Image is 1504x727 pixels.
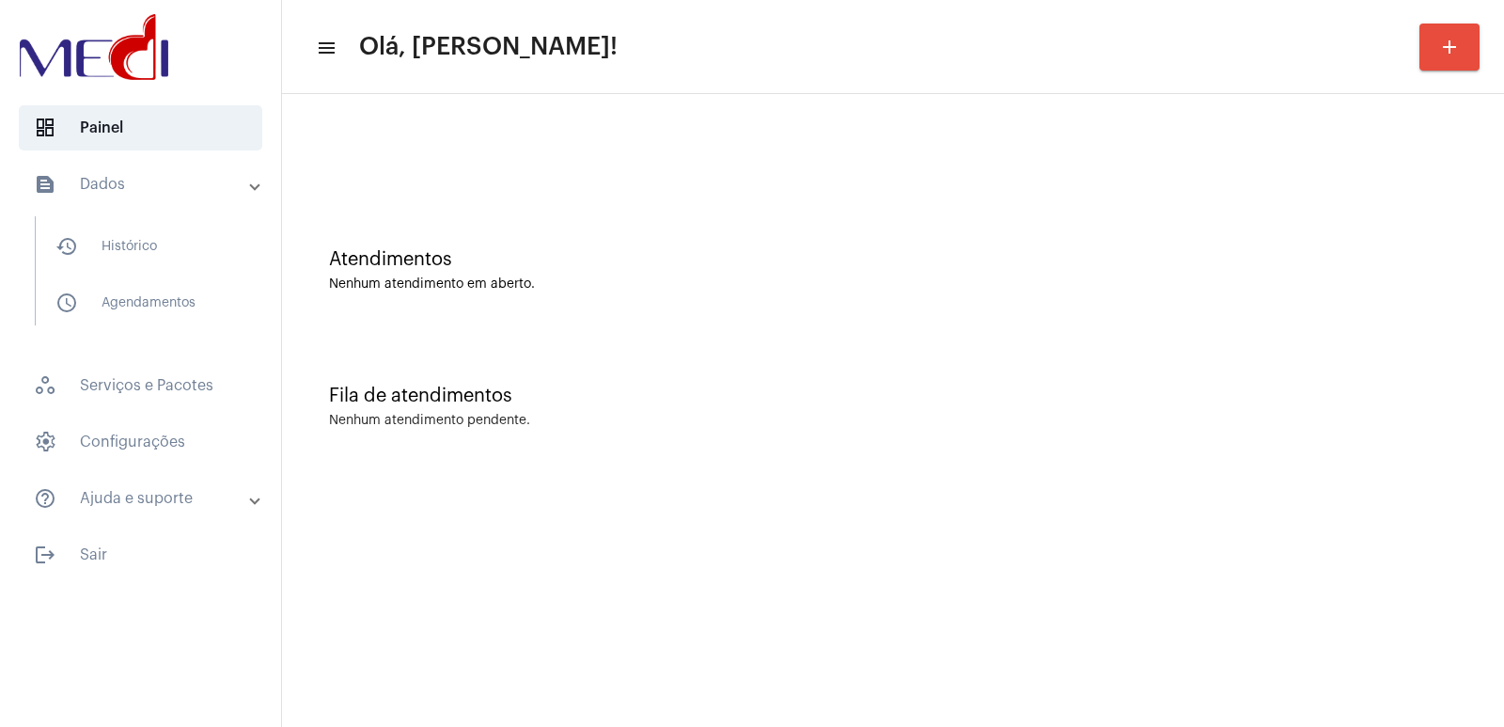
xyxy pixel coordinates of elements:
span: sidenav icon [34,431,56,453]
mat-icon: sidenav icon [34,544,56,566]
mat-icon: sidenav icon [34,487,56,510]
div: Nenhum atendimento pendente. [329,414,530,428]
mat-expansion-panel-header: sidenav iconDados [11,162,281,207]
div: Atendimentos [329,249,1457,270]
span: Olá, [PERSON_NAME]! [359,32,618,62]
span: Configurações [19,419,262,465]
span: Painel [19,105,262,150]
mat-icon: add [1438,36,1461,58]
mat-icon: sidenav icon [55,235,78,258]
mat-icon: sidenav icon [34,173,56,196]
span: sidenav icon [34,374,56,397]
span: Histórico [40,224,239,269]
mat-icon: sidenav icon [316,37,335,59]
div: Nenhum atendimento em aberto. [329,277,1457,292]
img: d3a1b5fa-500b-b90f-5a1c-719c20e9830b.png [15,9,173,85]
mat-panel-title: Dados [34,173,251,196]
mat-panel-title: Ajuda e suporte [34,487,251,510]
mat-icon: sidenav icon [55,292,78,314]
span: Sair [19,532,262,577]
mat-expansion-panel-header: sidenav iconAjuda e suporte [11,476,281,521]
div: sidenav iconDados [11,207,281,352]
span: sidenav icon [34,117,56,139]
span: Serviços e Pacotes [19,363,262,408]
span: Agendamentos [40,280,239,325]
div: Fila de atendimentos [329,386,1457,406]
